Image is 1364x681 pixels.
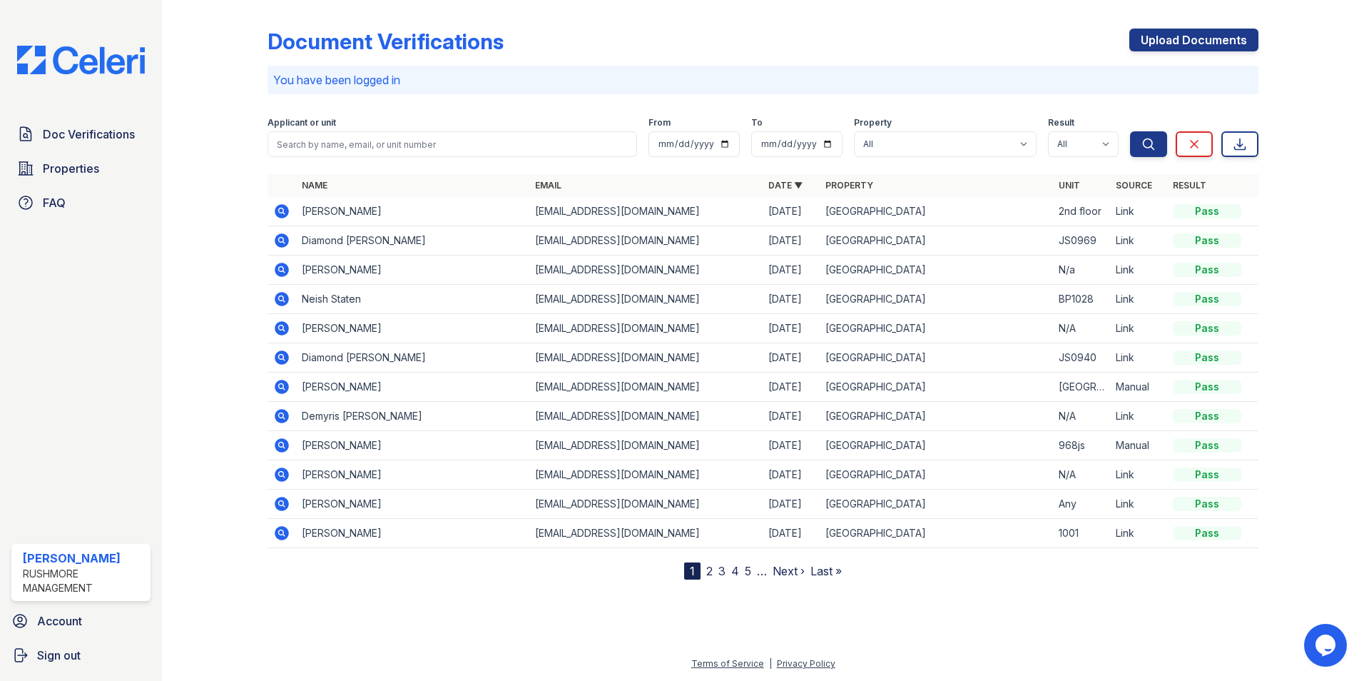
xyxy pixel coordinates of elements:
td: [DATE] [763,490,820,519]
td: 2nd floor [1053,197,1110,226]
td: N/A [1053,460,1110,490]
td: [EMAIL_ADDRESS][DOMAIN_NAME] [529,197,763,226]
div: Pass [1173,438,1241,453]
td: [GEOGRAPHIC_DATA] [820,490,1053,519]
a: 5 [745,564,751,578]
td: [EMAIL_ADDRESS][DOMAIN_NAME] [529,343,763,373]
td: [PERSON_NAME] [296,519,529,548]
div: Pass [1173,350,1241,365]
td: [PERSON_NAME] [296,373,529,402]
td: [GEOGRAPHIC_DATA] [820,343,1053,373]
td: N/A [1053,314,1110,343]
label: Result [1048,117,1074,128]
td: [GEOGRAPHIC_DATA] [820,314,1053,343]
div: 1 [684,563,701,580]
label: Property [854,117,892,128]
td: [GEOGRAPHIC_DATA] [820,226,1053,256]
td: N/A [1053,402,1110,431]
td: [DATE] [763,460,820,490]
a: Next › [773,564,805,578]
a: Upload Documents [1129,29,1258,51]
div: Pass [1173,204,1241,218]
td: [PERSON_NAME] [296,490,529,519]
div: Pass [1173,321,1241,336]
td: [EMAIL_ADDRESS][DOMAIN_NAME] [529,431,763,460]
a: Properties [11,154,151,183]
td: [EMAIL_ADDRESS][DOMAIN_NAME] [529,519,763,548]
div: Pass [1173,468,1241,482]
td: Demyris [PERSON_NAME] [296,402,529,431]
td: [EMAIL_ADDRESS][DOMAIN_NAME] [529,285,763,314]
a: Terms of Service [691,658,764,669]
td: [DATE] [763,343,820,373]
td: [EMAIL_ADDRESS][DOMAIN_NAME] [529,314,763,343]
td: [EMAIL_ADDRESS][DOMAIN_NAME] [529,256,763,285]
label: To [751,117,763,128]
td: Neish Staten [296,285,529,314]
div: Pass [1173,263,1241,277]
img: CE_Logo_Blue-a8612792a0a2168367f1c8372b55b34899dd931a85d93a1a3d3e32e68fde9ad4.png [6,46,156,74]
td: Manual [1110,373,1167,402]
a: Date ▼ [768,180,803,191]
td: [PERSON_NAME] [296,460,529,490]
td: Any [1053,490,1110,519]
td: Link [1110,256,1167,285]
a: Sign out [6,641,156,670]
td: Link [1110,490,1167,519]
td: [GEOGRAPHIC_DATA] [820,285,1053,314]
a: 2 [706,564,713,578]
td: 1001 [1053,519,1110,548]
td: BP1028 [1053,285,1110,314]
td: N/a [1053,256,1110,285]
div: Pass [1173,292,1241,306]
label: Applicant or unit [268,117,336,128]
td: JS0969 [1053,226,1110,256]
td: [DATE] [763,226,820,256]
td: [DATE] [763,197,820,226]
td: [GEOGRAPHIC_DATA] [820,256,1053,285]
input: Search by name, email, or unit number [268,131,637,157]
td: [GEOGRAPHIC_DATA] [820,197,1053,226]
span: Doc Verifications [43,126,135,143]
td: [GEOGRAPHIC_DATA] [820,460,1053,490]
p: You have been logged in [273,71,1253,89]
td: Link [1110,343,1167,373]
div: Pass [1173,497,1241,511]
label: From [648,117,671,128]
a: Property [825,180,873,191]
td: [PERSON_NAME] [296,431,529,460]
a: Doc Verifications [11,120,151,148]
td: [DATE] [763,314,820,343]
span: … [757,563,767,580]
td: [EMAIL_ADDRESS][DOMAIN_NAME] [529,402,763,431]
td: Link [1110,519,1167,548]
a: 4 [731,564,739,578]
div: Document Verifications [268,29,504,54]
a: Email [535,180,561,191]
td: [DATE] [763,402,820,431]
td: [DATE] [763,373,820,402]
a: Result [1173,180,1206,191]
span: Properties [43,160,99,177]
div: Rushmore Management [23,567,145,595]
td: [PERSON_NAME] [296,314,529,343]
td: [GEOGRAPHIC_DATA] [820,402,1053,431]
a: Last » [810,564,842,578]
span: FAQ [43,194,66,211]
td: [EMAIL_ADDRESS][DOMAIN_NAME] [529,460,763,490]
td: [PERSON_NAME] [296,197,529,226]
td: Link [1110,197,1167,226]
td: [GEOGRAPHIC_DATA] [820,373,1053,402]
div: Pass [1173,233,1241,248]
a: Name [302,180,327,191]
td: [EMAIL_ADDRESS][DOMAIN_NAME] [529,226,763,256]
td: Link [1110,460,1167,490]
span: Sign out [37,647,81,664]
div: Pass [1173,380,1241,394]
td: [GEOGRAPHIC_DATA][PERSON_NAME] [1053,373,1110,402]
td: 968js [1053,431,1110,460]
a: Source [1116,180,1152,191]
td: [EMAIL_ADDRESS][DOMAIN_NAME] [529,490,763,519]
td: Diamond [PERSON_NAME] [296,343,529,373]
